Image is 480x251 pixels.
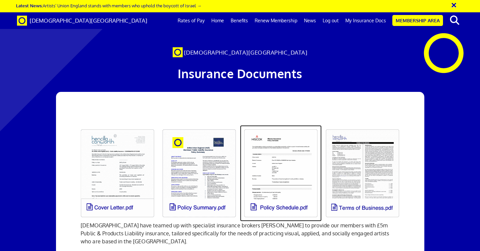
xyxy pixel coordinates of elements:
a: My Insurance Docs [342,12,389,29]
a: Log out [319,12,342,29]
a: Brand [DEMOGRAPHIC_DATA][GEOGRAPHIC_DATA] [12,12,152,29]
span: Insurance Documents [178,66,302,81]
a: Latest News:Artists’ Union England stands with members who uphold the boycott of Israel → [16,3,201,8]
button: search [444,13,465,27]
a: News [301,12,319,29]
a: Renew Membership [251,12,301,29]
a: Membership Area [392,15,443,26]
span: [DEMOGRAPHIC_DATA][GEOGRAPHIC_DATA] [30,17,147,24]
strong: Latest News: [16,3,43,8]
a: Rates of Pay [174,12,208,29]
a: Home [208,12,227,29]
span: [DEMOGRAPHIC_DATA][GEOGRAPHIC_DATA] [184,49,308,56]
p: [DEMOGRAPHIC_DATA] have teamed up with specialist insurance brokers [PERSON_NAME] to provide our ... [81,221,399,245]
a: Benefits [227,12,251,29]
